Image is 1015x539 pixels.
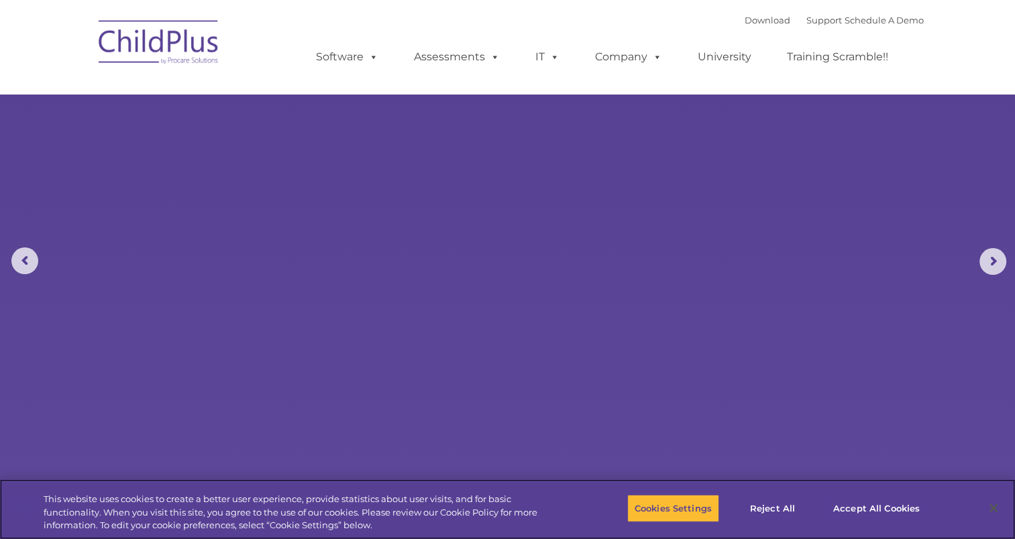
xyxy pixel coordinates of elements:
[745,15,790,25] a: Download
[627,494,719,522] button: Cookies Settings
[186,88,227,99] span: Last name
[582,44,676,70] a: Company
[522,44,573,70] a: IT
[845,15,924,25] a: Schedule A Demo
[826,494,927,522] button: Accept All Cookies
[400,44,513,70] a: Assessments
[806,15,842,25] a: Support
[731,494,814,522] button: Reject All
[303,44,392,70] a: Software
[186,143,244,154] span: Phone number
[684,44,765,70] a: University
[44,493,558,532] div: This website uses cookies to create a better user experience, provide statistics about user visit...
[92,11,226,78] img: ChildPlus by Procare Solutions
[979,493,1008,523] button: Close
[745,15,924,25] font: |
[773,44,902,70] a: Training Scramble!!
